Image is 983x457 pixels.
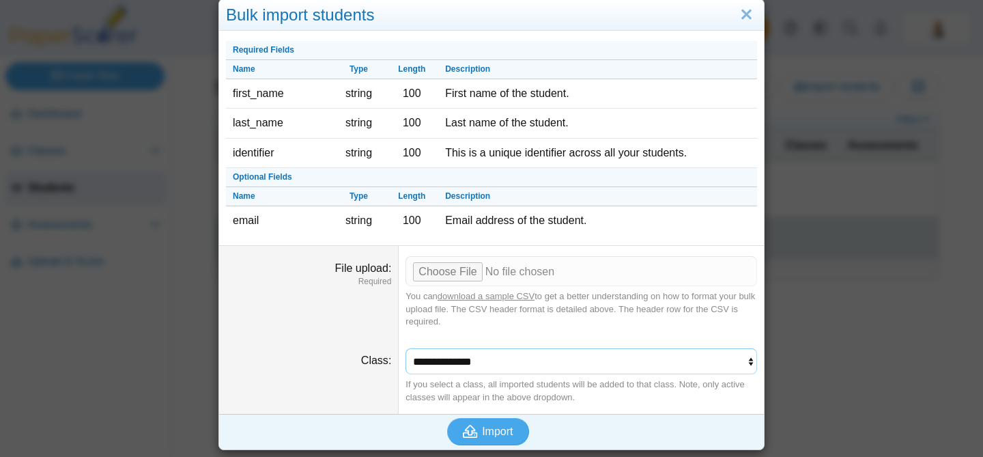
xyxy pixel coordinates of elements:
[482,426,513,437] span: Import
[332,79,386,109] td: string
[332,109,386,138] td: string
[226,168,757,187] th: Optional Fields
[385,187,438,206] th: Length
[405,378,757,403] div: If you select a class, all imported students will be added to that class. Note, only active class...
[335,262,392,274] label: File upload
[385,60,438,79] th: Length
[438,109,757,138] td: Last name of the student.
[385,139,438,168] td: 100
[385,79,438,109] td: 100
[332,206,386,235] td: string
[385,206,438,235] td: 100
[385,109,438,138] td: 100
[226,187,332,206] th: Name
[332,187,386,206] th: Type
[447,418,529,445] button: Import
[332,60,386,79] th: Type
[226,60,332,79] th: Name
[226,41,757,60] th: Required Fields
[226,276,391,288] dfn: Required
[438,291,535,301] a: download a sample CSV
[736,3,757,27] a: Close
[361,355,391,366] label: Class
[438,79,757,109] td: First name of the student.
[226,139,332,168] td: identifier
[438,139,757,168] td: This is a unique identifier across all your students.
[438,187,757,206] th: Description
[438,206,757,235] td: Email address of the student.
[226,109,332,138] td: last_name
[405,290,757,328] div: You can to get a better understanding on how to format your bulk upload file. The CSV header form...
[226,79,332,109] td: first_name
[438,60,757,79] th: Description
[332,139,386,168] td: string
[226,206,332,235] td: email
